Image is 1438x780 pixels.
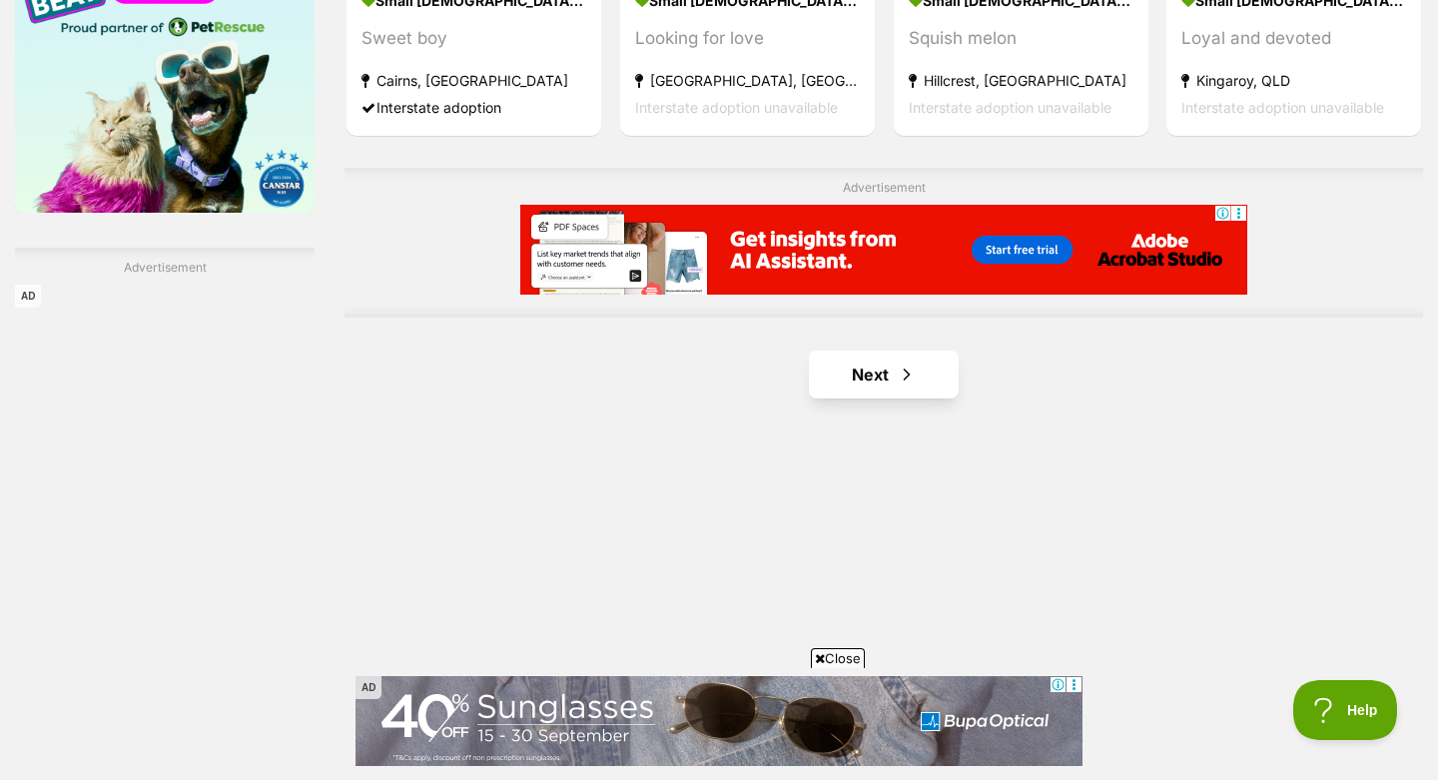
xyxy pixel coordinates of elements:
a: Next page [809,351,959,398]
span: Close [811,648,865,668]
strong: Hillcrest, [GEOGRAPHIC_DATA] [909,67,1133,94]
nav: Pagination [345,351,1423,398]
div: Sweet boy [361,25,586,52]
span: AD [15,285,41,308]
strong: [GEOGRAPHIC_DATA], [GEOGRAPHIC_DATA] [635,67,860,94]
strong: Cairns, [GEOGRAPHIC_DATA] [361,67,586,94]
span: Interstate adoption unavailable [635,99,838,116]
iframe: Advertisement [884,297,885,298]
strong: Kingaroy, QLD [1181,67,1406,94]
div: Looking for love [635,25,860,52]
span: AD [356,676,381,699]
span: Interstate adoption unavailable [1181,99,1384,116]
span: Interstate adoption unavailable [909,99,1111,116]
iframe: Help Scout Beacon - Open [1293,680,1398,740]
div: Loyal and devoted [1181,25,1406,52]
iframe: Advertisement [719,769,720,770]
div: Interstate adoption [361,94,586,121]
div: Advertisement [345,168,1423,319]
div: Squish melon [909,25,1133,52]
